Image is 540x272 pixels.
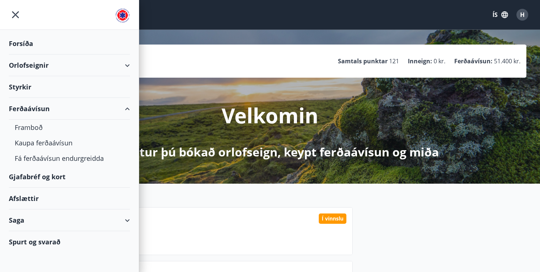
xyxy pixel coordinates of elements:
[389,57,399,65] span: 121
[15,151,124,166] div: Fá ferðaávísun endurgreidda
[494,57,520,65] span: 51.400 kr.
[102,144,439,160] p: Hér getur þú bókað orlofseign, keypt ferðaávísun og miða
[222,101,318,129] p: Velkomin
[319,213,346,224] div: Í vinnslu
[488,8,512,21] button: ÍS
[9,231,130,252] div: Spurt og svarað
[9,76,130,98] div: Styrkir
[68,227,346,239] p: Skólagjald
[434,57,445,65] span: 0 kr.
[9,8,22,21] button: menu
[15,135,124,151] div: Kaupa ferðaávísun
[9,166,130,188] div: Gjafabréf og kort
[9,98,130,120] div: Ferðaávísun
[513,6,531,24] button: H
[338,57,388,65] p: Samtals punktar
[9,209,130,231] div: Saga
[520,11,525,19] span: H
[9,54,130,76] div: Orlofseignir
[9,33,130,54] div: Forsíða
[454,57,493,65] p: Ferðaávísun :
[408,57,432,65] p: Inneign :
[15,120,124,135] div: Framboð
[9,188,130,209] div: Afslættir
[115,8,130,23] img: union_logo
